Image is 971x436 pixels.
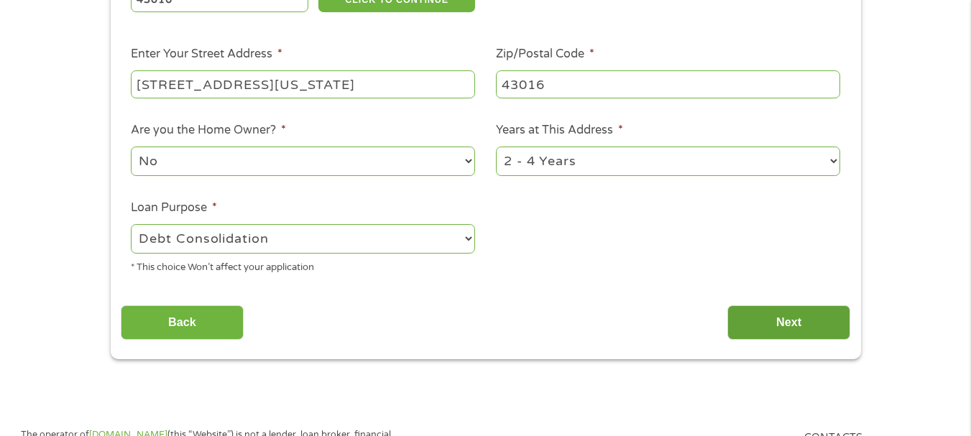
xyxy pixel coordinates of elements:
label: Years at This Address [496,123,623,138]
input: Back [121,305,244,340]
label: Loan Purpose [131,200,217,215]
input: 1 Main Street [131,70,475,98]
label: Are you the Home Owner? [131,123,286,138]
input: Next [727,305,850,340]
label: Enter Your Street Address [131,47,282,62]
label: Zip/Postal Code [496,47,594,62]
div: * This choice Won’t affect your application [131,256,475,275]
